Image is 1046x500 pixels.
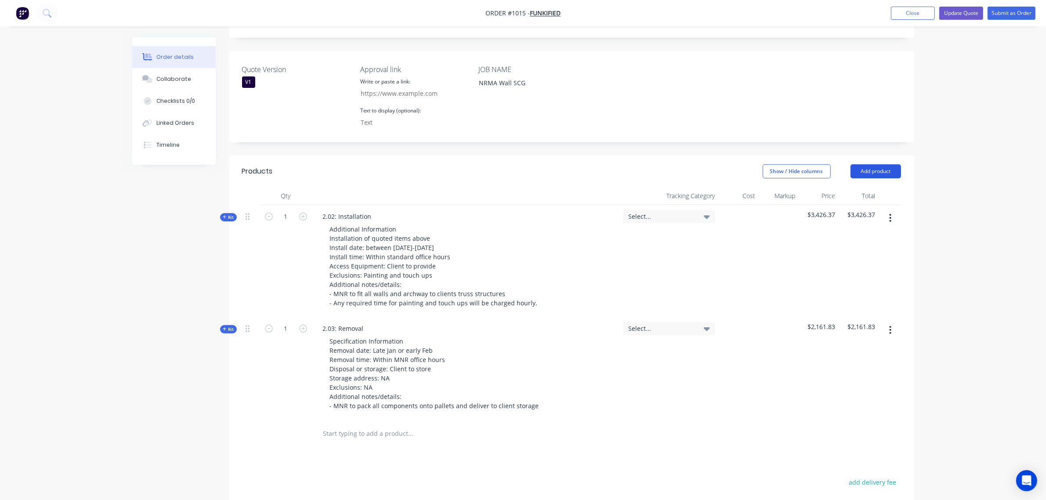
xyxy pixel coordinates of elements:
[260,187,312,205] div: Qty
[132,134,216,156] button: Timeline
[759,187,799,205] div: Markup
[360,107,421,115] label: Text to display (optional):
[323,425,499,442] input: Start typing to add a product...
[132,46,216,68] button: Order details
[844,476,901,488] button: add delivery fee
[316,322,371,335] div: 2.03: Removal
[851,164,901,178] button: Add product
[323,223,545,309] div: Additional Information Installation of quoted items above Install date: between [DATE]-[DATE] Ins...
[799,187,839,205] div: Price
[156,75,191,83] div: Collaborate
[242,166,273,177] div: Products
[629,212,695,221] span: Select...
[485,9,530,18] span: Order #1015 -
[1016,470,1037,491] div: Open Intercom Messenger
[802,210,835,219] span: $3,426.37
[530,9,561,18] a: Funkified
[939,7,983,20] button: Update Quote
[802,322,835,331] span: $2,161.83
[839,187,879,205] div: Total
[323,335,546,412] div: Specification Information Removal date: Late Jan or early Feb Removal time: Within MNR office hou...
[220,213,237,221] button: Kit
[842,210,875,219] span: $3,426.37
[472,76,582,89] div: NRMA Wall SCG
[223,214,234,221] span: Kit
[763,164,831,178] button: Show / Hide columns
[842,322,875,331] span: $2,161.83
[156,97,195,105] div: Checklists 0/0
[242,76,255,88] div: V1
[316,210,379,223] div: 2.02: Installation
[156,53,194,61] div: Order details
[156,141,180,149] div: Timeline
[132,68,216,90] button: Collaborate
[16,7,29,20] img: Factory
[242,64,352,75] label: Quote Version
[719,187,759,205] div: Cost
[132,112,216,134] button: Linked Orders
[620,187,719,205] div: Tracking Category
[356,87,460,100] input: https://www.example.com
[891,7,935,20] button: Close
[360,64,470,75] label: Approval link
[223,326,234,333] span: Kit
[156,119,194,127] div: Linked Orders
[988,7,1035,20] button: Submit as Order
[360,78,410,86] label: Write or paste a link:
[629,324,695,333] span: Select...
[356,116,460,129] input: Text
[478,64,588,75] label: JOB NAME
[220,325,237,333] button: Kit
[132,90,216,112] button: Checklists 0/0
